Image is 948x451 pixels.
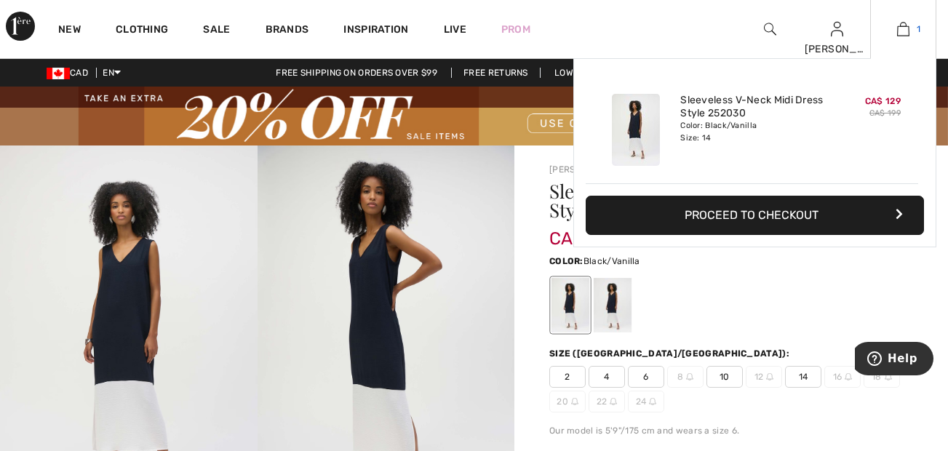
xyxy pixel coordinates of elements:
[824,366,861,388] span: 16
[203,23,230,39] a: Sale
[589,366,625,388] span: 4
[543,68,684,78] a: Lowest Price Guarantee
[549,256,583,266] span: Color:
[116,23,168,39] a: Clothing
[549,424,913,437] div: Our model is 5'9"/175 cm and wears a size 6.
[586,196,924,235] button: Proceed to Checkout
[746,366,782,388] span: 12
[831,20,843,38] img: My Info
[845,373,852,380] img: ring-m.svg
[628,366,664,388] span: 6
[551,279,589,333] div: Black/Vanilla
[501,22,530,37] a: Prom
[897,20,909,38] img: My Bag
[805,41,869,57] div: [PERSON_NAME]
[785,366,821,388] span: 14
[549,164,622,175] a: [PERSON_NAME]
[855,342,933,378] iframe: Opens a widget where you can find more information
[869,108,901,118] s: CA$ 199
[343,23,408,39] span: Inspiration
[649,398,656,405] img: ring-m.svg
[686,373,693,380] img: ring-m.svg
[571,398,578,405] img: ring-m.svg
[47,68,70,79] img: Canadian Dollar
[103,68,121,78] span: EN
[667,366,704,388] span: 8
[549,214,617,249] span: CA$ 129
[6,12,35,41] img: 1ère Avenue
[594,279,632,333] div: Midnight Blue/Vanilla
[610,398,617,405] img: ring-m.svg
[917,23,920,36] span: 1
[766,373,773,380] img: ring-m.svg
[549,366,586,388] span: 2
[58,23,81,39] a: New
[628,391,664,412] span: 24
[831,22,843,36] a: Sign In
[266,23,309,39] a: Brands
[444,22,466,37] a: Live
[589,391,625,412] span: 22
[865,96,901,106] span: CA$ 129
[549,391,586,412] span: 20
[612,94,660,166] img: Sleeveless V-Neck Midi Dress Style 252030
[549,182,853,220] h1: Sleeveless V-neck Midi Dress Style 252030
[549,347,792,360] div: Size ([GEOGRAPHIC_DATA]/[GEOGRAPHIC_DATA]):
[764,20,776,38] img: search the website
[680,94,824,120] a: Sleeveless V-Neck Midi Dress Style 252030
[706,366,743,388] span: 10
[680,120,824,143] div: Color: Black/Vanilla Size: 14
[47,68,94,78] span: CAD
[451,68,541,78] a: Free Returns
[871,20,936,38] a: 1
[264,68,449,78] a: Free shipping on orders over $99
